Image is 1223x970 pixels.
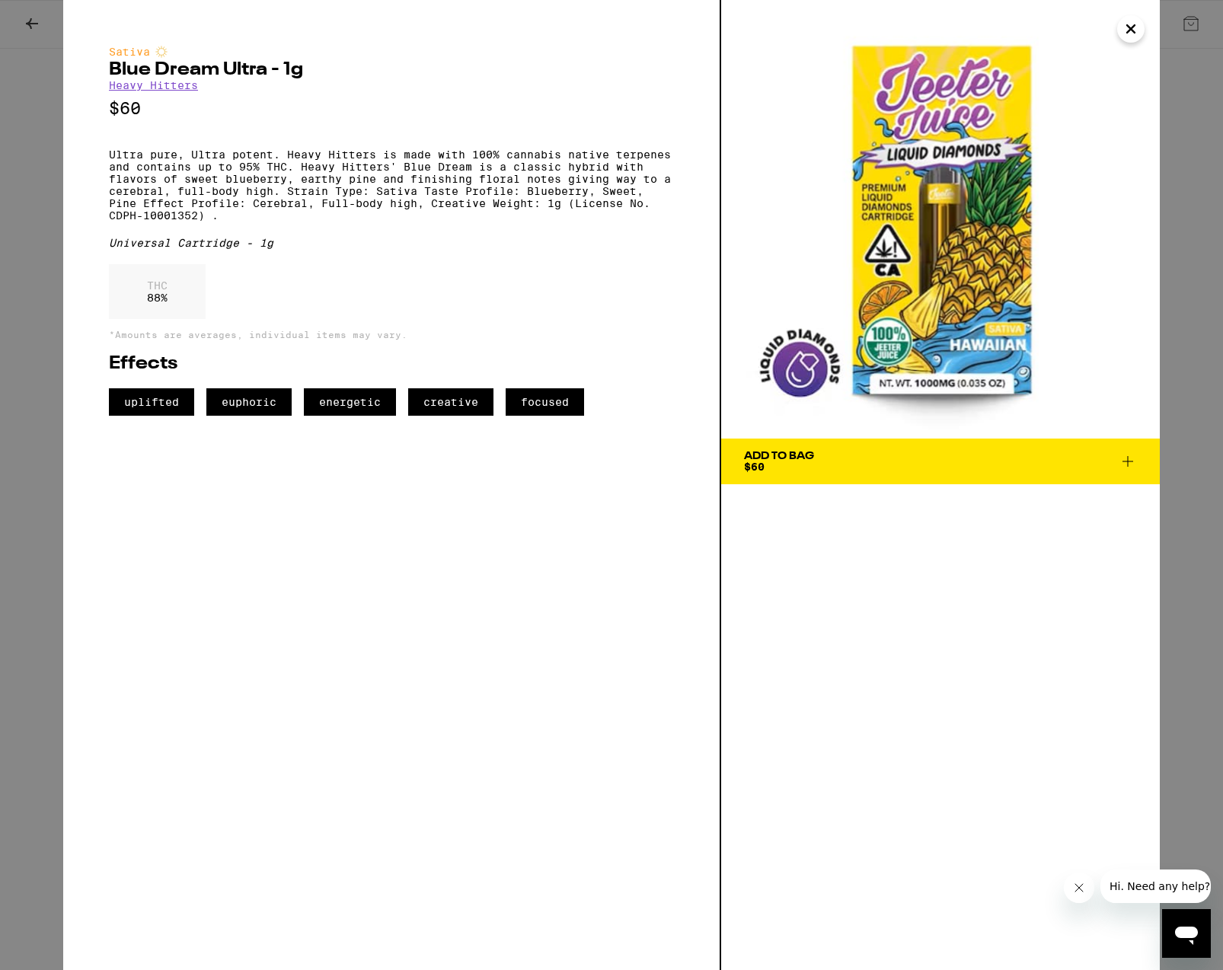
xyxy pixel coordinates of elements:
[109,46,674,58] div: Sativa
[1162,909,1211,958] iframe: Button to launch messaging window
[109,79,198,91] a: Heavy Hitters
[147,279,168,292] p: THC
[721,439,1160,484] button: Add To Bag$60
[1064,873,1094,903] iframe: Close message
[1117,15,1145,43] button: Close
[109,388,194,416] span: uplifted
[744,461,765,473] span: $60
[506,388,584,416] span: focused
[109,264,206,319] div: 88 %
[109,355,674,373] h2: Effects
[744,451,814,461] div: Add To Bag
[109,99,674,118] p: $60
[109,330,674,340] p: *Amounts are averages, individual items may vary.
[304,388,396,416] span: energetic
[155,46,168,58] img: sativaColor.svg
[109,148,674,222] p: Ultra pure, Ultra potent. Heavy Hitters is made with 100% cannabis native terpenes and contains u...
[109,237,674,249] div: Universal Cartridge - 1g
[109,61,674,79] h2: Blue Dream Ultra - 1g
[1100,869,1211,903] iframe: Message from company
[408,388,493,416] span: creative
[206,388,292,416] span: euphoric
